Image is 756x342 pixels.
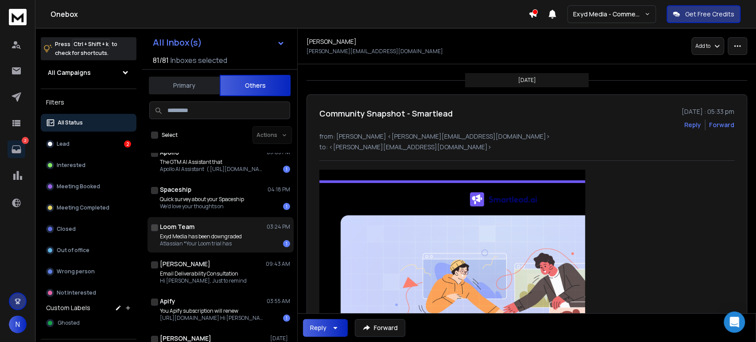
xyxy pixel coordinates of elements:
[685,10,734,19] p: Get Free Credits
[283,166,290,173] div: 1
[355,319,405,337] button: Forward
[303,319,348,337] button: Reply
[22,137,29,144] p: 2
[667,5,740,23] button: Get Free Credits
[41,96,136,109] h3: Filters
[160,297,175,306] h1: Apify
[72,39,110,49] span: Ctrl + Shift + k
[267,223,290,230] p: 03:24 PM
[160,270,247,277] p: Email Deliverability Consultation
[573,10,644,19] p: Exyd Media - Commercial Cleaning
[9,315,27,333] button: N
[270,335,290,342] p: [DATE]
[124,140,131,148] div: 2
[41,220,136,238] button: Closed
[153,55,169,66] span: 81 / 81
[55,40,117,58] p: Press to check for shortcuts.
[160,159,266,166] p: The GTM AI Assistant that
[283,315,290,322] div: 1
[160,222,194,231] h1: Loom Team
[41,314,136,332] button: Ghosted
[41,241,136,259] button: Out of office
[41,156,136,174] button: Interested
[41,284,136,302] button: Not Interested
[160,240,242,247] p: Atlassian *Your Loom trial has
[57,162,85,169] p: Interested
[9,9,27,25] img: logo
[171,55,227,66] h3: Inboxes selected
[57,204,109,211] p: Meeting Completed
[41,178,136,195] button: Meeting Booked
[684,120,701,129] button: Reply
[48,68,91,77] h1: All Campaigns
[160,277,247,284] p: Hi [PERSON_NAME], Just to remind
[220,75,291,96] button: Others
[319,143,734,152] p: to: <[PERSON_NAME][EMAIL_ADDRESS][DOMAIN_NAME]>
[41,199,136,217] button: Meeting Completed
[160,260,210,268] h1: [PERSON_NAME]
[50,9,528,19] h1: Onebox
[162,132,178,139] label: Select
[46,303,90,312] h3: Custom Labels
[149,76,220,95] button: Primary
[310,323,326,332] div: Reply
[57,140,70,148] p: Lead
[709,120,734,129] div: Forward
[41,64,136,82] button: All Campaigns
[160,233,242,240] p: Exyd Media has been downgraded
[57,183,100,190] p: Meeting Booked
[160,185,191,194] h1: Spaceship
[319,132,734,141] p: from: [PERSON_NAME] <[PERSON_NAME][EMAIL_ADDRESS][DOMAIN_NAME]>
[160,307,266,315] p: You Apify subscription will renew
[160,166,266,173] p: Apollo AI Assistant ( [URL][DOMAIN_NAME] )
[267,298,290,305] p: 03:55 AM
[41,114,136,132] button: All Status
[153,38,202,47] h1: All Inbox(s)
[518,77,536,84] p: [DATE]
[57,289,96,296] p: Not Interested
[146,34,292,51] button: All Inbox(s)
[58,319,80,326] span: Ghosted
[682,107,734,116] p: [DATE] : 05:33 pm
[306,37,357,46] h1: [PERSON_NAME]
[306,48,443,55] p: [PERSON_NAME][EMAIL_ADDRESS][DOMAIN_NAME]
[283,240,290,247] div: 1
[268,186,290,193] p: 04:18 PM
[8,140,25,158] a: 2
[41,135,136,153] button: Lead2
[57,247,89,254] p: Out of office
[57,225,76,233] p: Closed
[283,203,290,210] div: 1
[724,311,745,333] div: Open Intercom Messenger
[695,43,710,50] p: Add to
[41,263,136,280] button: Wrong person
[58,119,83,126] p: All Status
[160,203,244,210] p: We'd love your thoughts on
[57,268,95,275] p: Wrong person
[160,196,244,203] p: Quick survey about your Spaceship
[160,315,266,322] p: [URL][DOMAIN_NAME] Hi [PERSON_NAME], Your monthly
[319,107,453,120] h1: Community Snapshot - Smartlead
[266,260,290,268] p: 09:43 AM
